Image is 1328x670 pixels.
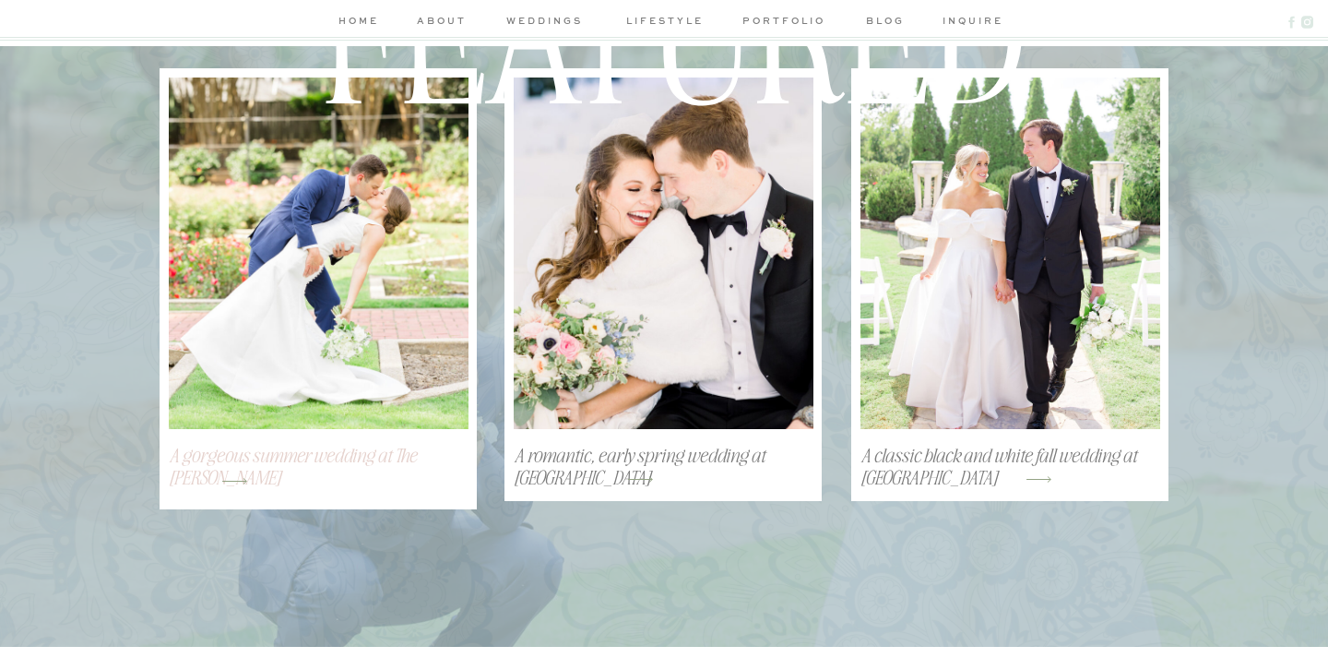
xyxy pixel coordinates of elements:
[860,443,1160,491] a: A classic black and white fall wedding at [GEOGRAPHIC_DATA]
[169,443,453,467] a: A gorgeous summer wedding at The [PERSON_NAME]
[334,13,383,32] a: home
[740,13,827,32] a: portfolio
[859,13,911,32] a: blog
[414,13,469,32] a: about
[514,443,813,491] a: A romantic, early spring wedding at [GEOGRAPHIC_DATA]
[501,13,588,32] a: weddings
[943,13,995,32] a: inquire
[621,13,708,32] a: lifestyle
